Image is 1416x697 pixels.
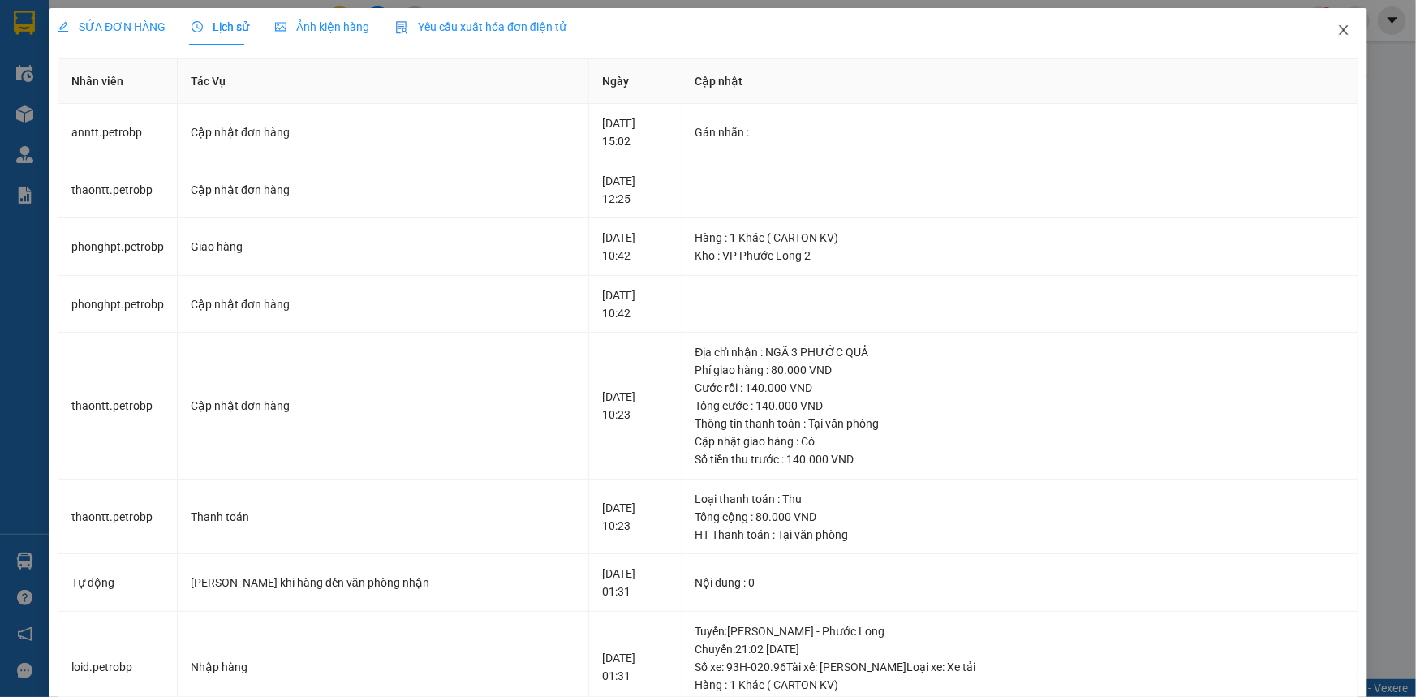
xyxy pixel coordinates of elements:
div: [DATE] 01:31 [602,649,669,685]
span: clock-circle [192,21,203,32]
div: Cập nhật đơn hàng [191,397,575,415]
th: Nhân viên [58,59,178,104]
th: Ngày [589,59,682,104]
td: phonghpt.petrobp [58,218,178,276]
span: edit [58,21,69,32]
div: Cập nhật đơn hàng [191,123,575,141]
div: Tổng cộng : 80.000 VND [695,508,1345,526]
div: Cập nhật đơn hàng [191,181,575,199]
div: Hàng : 1 Khác ( CARTON KV) [695,676,1345,694]
div: [DATE] 10:42 [602,286,669,322]
div: Tổng cước : 140.000 VND [695,397,1345,415]
div: Nhập hàng [191,658,575,676]
button: Close [1321,8,1367,54]
div: Nội dung : 0 [695,574,1345,592]
div: Số tiền thu trước : 140.000 VND [695,450,1345,468]
div: Thanh toán [191,508,575,526]
img: icon [395,21,408,34]
div: [DATE] 01:31 [602,565,669,600]
div: [PERSON_NAME] khi hàng đến văn phòng nhận [191,574,575,592]
div: Địa chỉ nhận : NGÃ 3 PHƯỚC QUẢ [695,343,1345,361]
div: [DATE] 10:23 [602,499,669,535]
span: Ảnh kiện hàng [275,20,369,33]
div: HT Thanh toán : Tại văn phòng [695,526,1345,544]
div: [DATE] 10:42 [602,229,669,265]
div: Cập nhật đơn hàng [191,295,575,313]
td: thaontt.petrobp [58,161,178,219]
td: Tự động [58,554,178,612]
td: anntt.petrobp [58,104,178,161]
span: Lịch sử [192,20,249,33]
div: Cước rồi : 140.000 VND [695,379,1345,397]
span: Yêu cầu xuất hóa đơn điện tử [395,20,566,33]
div: [DATE] 15:02 [602,114,669,150]
div: [DATE] 12:25 [602,172,669,208]
div: [DATE] 10:23 [602,388,669,424]
div: Kho : VP Phước Long 2 [695,247,1345,265]
div: Cập nhật giao hàng : Có [695,432,1345,450]
div: Gán nhãn : [695,123,1345,141]
div: Hàng : 1 Khác ( CARTON KV) [695,229,1345,247]
span: SỬA ĐƠN HÀNG [58,20,166,33]
th: Tác Vụ [178,59,589,104]
div: Giao hàng [191,238,575,256]
td: thaontt.petrobp [58,333,178,480]
div: Phí giao hàng : 80.000 VND [695,361,1345,379]
div: Thông tin thanh toán : Tại văn phòng [695,415,1345,432]
td: thaontt.petrobp [58,480,178,555]
th: Cập nhật [682,59,1358,104]
div: Tuyến : [PERSON_NAME] - Phước Long Chuyến: 21:02 [DATE] Số xe: 93H-020.96 Tài xế: [PERSON_NAME] ... [695,622,1345,676]
div: Loại thanh toán : Thu [695,490,1345,508]
span: close [1337,24,1350,37]
td: phonghpt.petrobp [58,276,178,333]
span: picture [275,21,286,32]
